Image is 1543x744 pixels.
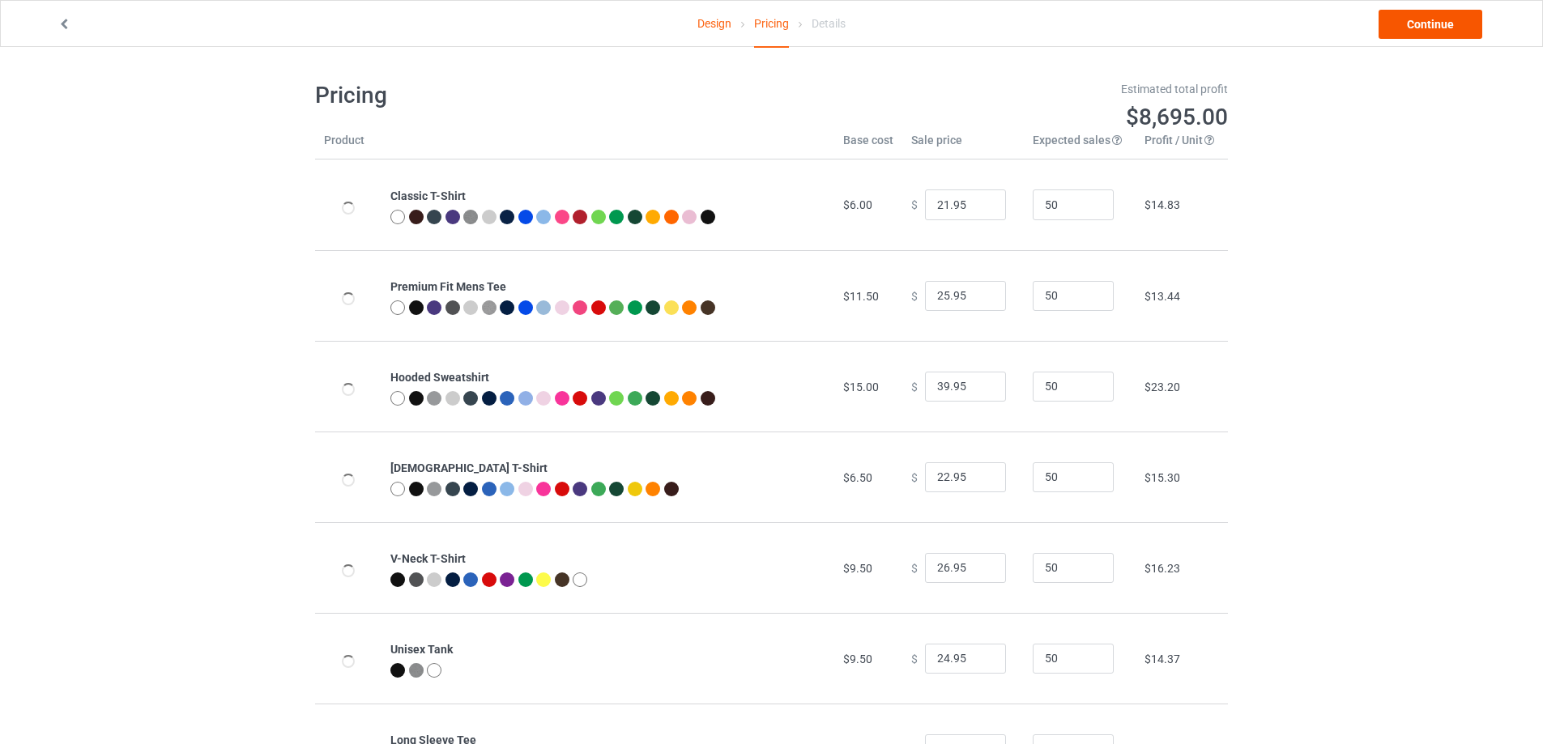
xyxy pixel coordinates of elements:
div: Pricing [754,1,789,48]
b: [DEMOGRAPHIC_DATA] T-Shirt [390,461,548,474]
a: Continue [1379,10,1482,39]
th: Base cost [834,132,902,159]
th: Product [315,132,381,159]
span: $15.30 [1144,471,1180,484]
img: heather_texture.png [463,210,478,224]
span: $14.37 [1144,653,1180,665]
img: heather_texture.png [409,663,424,678]
th: Sale price [902,132,1024,159]
span: $14.83 [1144,198,1180,211]
div: Details [812,1,846,46]
th: Profit / Unit [1136,132,1228,159]
span: $ [911,652,918,665]
span: $ [911,561,918,574]
span: $13.44 [1144,290,1180,303]
b: V-Neck T-Shirt [390,552,466,565]
b: Hooded Sweatshirt [390,371,489,384]
span: $9.50 [843,562,872,575]
span: $11.50 [843,290,879,303]
span: $ [911,380,918,393]
img: heather_texture.png [482,300,497,315]
span: $9.50 [843,653,872,665]
span: $ [911,470,918,483]
th: Expected sales [1024,132,1136,159]
a: Design [697,1,731,46]
span: $6.50 [843,471,872,484]
b: Unisex Tank [390,643,453,656]
b: Premium Fit Mens Tee [390,280,506,293]
span: $16.23 [1144,562,1180,575]
span: $ [911,198,918,211]
span: $15.00 [843,381,879,393]
span: $8,695.00 [1126,104,1228,130]
span: $6.00 [843,198,872,211]
b: Classic T-Shirt [390,189,466,202]
div: Estimated total profit [783,81,1229,97]
h1: Pricing [315,81,761,110]
span: $23.20 [1144,381,1180,393]
span: $ [911,289,918,302]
